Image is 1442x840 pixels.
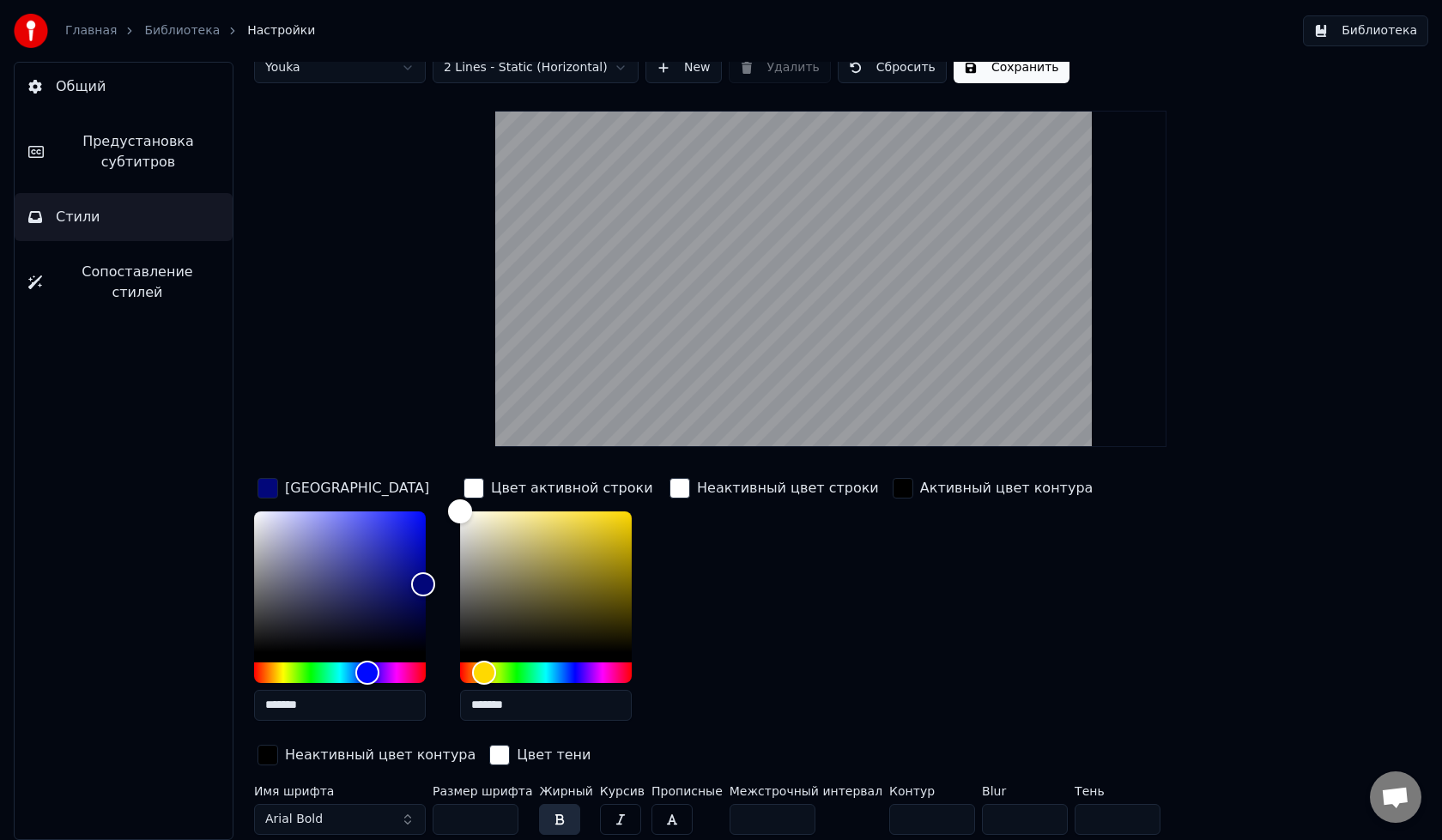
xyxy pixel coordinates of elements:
[539,785,592,797] label: Жирный
[889,785,975,797] label: Контур
[697,478,879,499] div: Неактивный цвет строки
[982,785,1068,797] label: Blur
[838,52,947,83] button: Сбросить
[491,478,653,499] div: Цвет активной строки
[433,785,532,797] label: Размер шрифта
[14,14,48,48] img: youka
[15,248,233,317] button: Сопоставление стилей
[645,52,722,83] button: New
[600,785,645,797] label: Курсив
[247,22,315,39] span: Настройки
[517,745,591,765] div: Цвет тени
[254,741,479,769] button: Неактивный цвет контура
[56,262,219,303] span: Сопоставление стилей
[56,76,106,97] span: Общий
[666,474,882,502] button: Неактивный цвет строки
[889,474,1097,502] button: Активный цвет контура
[254,474,433,502] button: [GEOGRAPHIC_DATA]
[285,478,429,499] div: [GEOGRAPHIC_DATA]
[265,811,323,828] span: Arial Bold
[285,745,476,765] div: Неактивный цвет контура
[1075,785,1160,797] label: Тень
[144,22,220,39] a: Библиотека
[486,741,594,769] button: Цвет тени
[254,662,426,683] div: Hue
[56,207,100,227] span: Стили
[920,478,1094,499] div: Активный цвет контура
[254,511,426,652] div: Color
[954,52,1069,83] button: Сохранить
[15,63,233,111] button: Общий
[460,511,632,652] div: Color
[15,193,233,241] button: Стили
[65,22,117,39] a: Главная
[460,662,632,683] div: Hue
[58,131,219,172] span: Предустановка субтитров
[1370,771,1421,823] div: Открытый чат
[15,118,233,186] button: Предустановка субтитров
[1303,15,1428,46] button: Библиотека
[254,785,426,797] label: Имя шрифта
[460,474,657,502] button: Цвет активной строки
[65,22,315,39] nav: breadcrumb
[651,785,723,797] label: Прописные
[730,785,882,797] label: Межстрочный интервал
